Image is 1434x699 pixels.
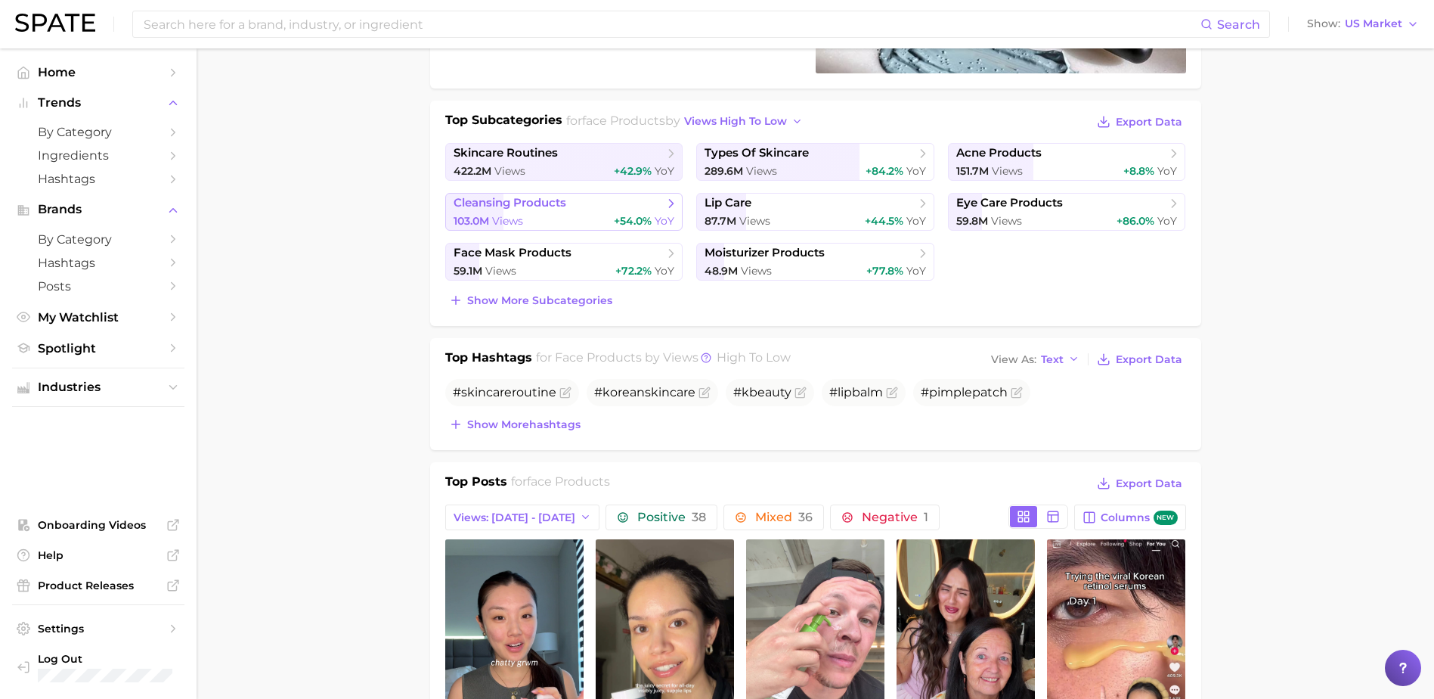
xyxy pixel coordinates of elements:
[445,473,507,496] h1: Top Posts
[1157,164,1177,178] span: YoY
[12,251,184,275] a: Hashtags
[445,505,600,530] button: Views: [DATE] - [DATE]
[614,164,652,178] span: +42.9%
[705,246,825,260] span: moisturizer products
[38,518,159,532] span: Onboarding Videos
[1093,111,1185,132] button: Export Data
[739,214,770,228] span: Views
[798,510,813,524] span: 36
[454,511,575,524] span: Views: [DATE] - [DATE]
[1307,20,1340,28] span: Show
[38,652,231,666] span: Log Out
[12,120,184,144] a: by Category
[38,203,159,216] span: Brands
[705,214,736,228] span: 87.7m
[948,193,1186,231] a: eye care products59.8m Views+86.0% YoY
[1154,511,1178,525] span: new
[536,349,791,370] h2: for by Views
[454,246,571,260] span: face mask products
[755,511,813,523] span: Mixed
[614,214,652,228] span: +54.0%
[746,164,777,178] span: Views
[12,61,184,84] a: Home
[485,264,516,278] span: Views
[467,294,612,307] span: Show more subcategories
[956,214,988,228] span: 59.8m
[696,193,934,231] a: lip care87.7m Views+44.5% YoY
[445,414,584,435] button: Show morehashtags
[454,146,558,160] span: skincare routines
[12,617,184,640] a: Settings
[445,243,683,281] a: face mask products59.1m Views+72.2% YoY
[655,214,674,228] span: YoY
[38,310,159,325] span: My Watchlist
[1217,17,1260,32] span: Search
[12,92,184,114] button: Trends
[454,264,482,278] span: 59.1m
[582,113,665,128] span: face products
[445,290,616,311] button: Show more subcategories
[829,385,883,399] span: #lipbalm
[12,275,184,298] a: Posts
[454,196,566,210] span: cleansing products
[906,264,926,278] span: YoY
[1116,477,1182,490] span: Export Data
[1345,20,1402,28] span: US Market
[956,146,1042,160] span: acne products
[566,113,807,128] span: for by
[38,148,159,163] span: Ingredients
[494,164,525,178] span: Views
[866,264,903,278] span: +77.8%
[705,264,738,278] span: 48.9m
[142,11,1200,37] input: Search here for a brand, industry, or ingredient
[12,167,184,191] a: Hashtags
[38,579,159,592] span: Product Releases
[12,544,184,567] a: Help
[12,228,184,251] a: by Category
[906,164,926,178] span: YoY
[1074,505,1185,530] button: Columnsnew
[1116,116,1182,129] span: Export Data
[453,385,556,399] span: #skincareroutine
[445,111,562,134] h1: Top Subcategories
[924,510,928,524] span: 1
[511,473,610,496] h2: for
[12,514,184,536] a: Onboarding Videos
[38,622,159,635] span: Settings
[987,349,1084,369] button: View AsText
[38,279,159,294] span: Posts
[38,381,159,394] span: Industries
[948,143,1186,181] a: acne products151.7m Views+8.8% YoY
[454,214,489,228] span: 103.0m
[1101,511,1177,525] span: Columns
[38,65,159,79] span: Home
[717,350,791,365] span: high to low
[1041,356,1064,364] span: Text
[1093,473,1185,494] button: Export Data
[705,196,751,210] span: lip care
[991,356,1036,364] span: View As
[991,214,1022,228] span: Views
[38,172,159,186] span: Hashtags
[692,510,706,524] span: 38
[1123,164,1154,178] span: +8.8%
[615,264,652,278] span: +72.2%
[1157,214,1177,228] span: YoY
[637,511,706,523] span: Positive
[12,648,184,687] a: Log out. Currently logged in with e-mail jennica_castelar@ap.tataharper.com.
[696,143,934,181] a: types of skincare289.6m Views+84.2% YoY
[862,511,928,523] span: Negative
[12,306,184,329] a: My Watchlist
[12,574,184,597] a: Product Releases
[1117,214,1154,228] span: +86.0%
[38,256,159,270] span: Hashtags
[705,146,809,160] span: types of skincare
[866,164,903,178] span: +84.2%
[921,385,1008,399] span: #pimplepatch
[492,214,523,228] span: Views
[38,548,159,562] span: Help
[992,164,1023,178] span: Views
[1093,349,1185,370] button: Export Data
[445,349,532,370] h1: Top Hashtags
[559,387,571,399] button: Flag as miscategorized or irrelevant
